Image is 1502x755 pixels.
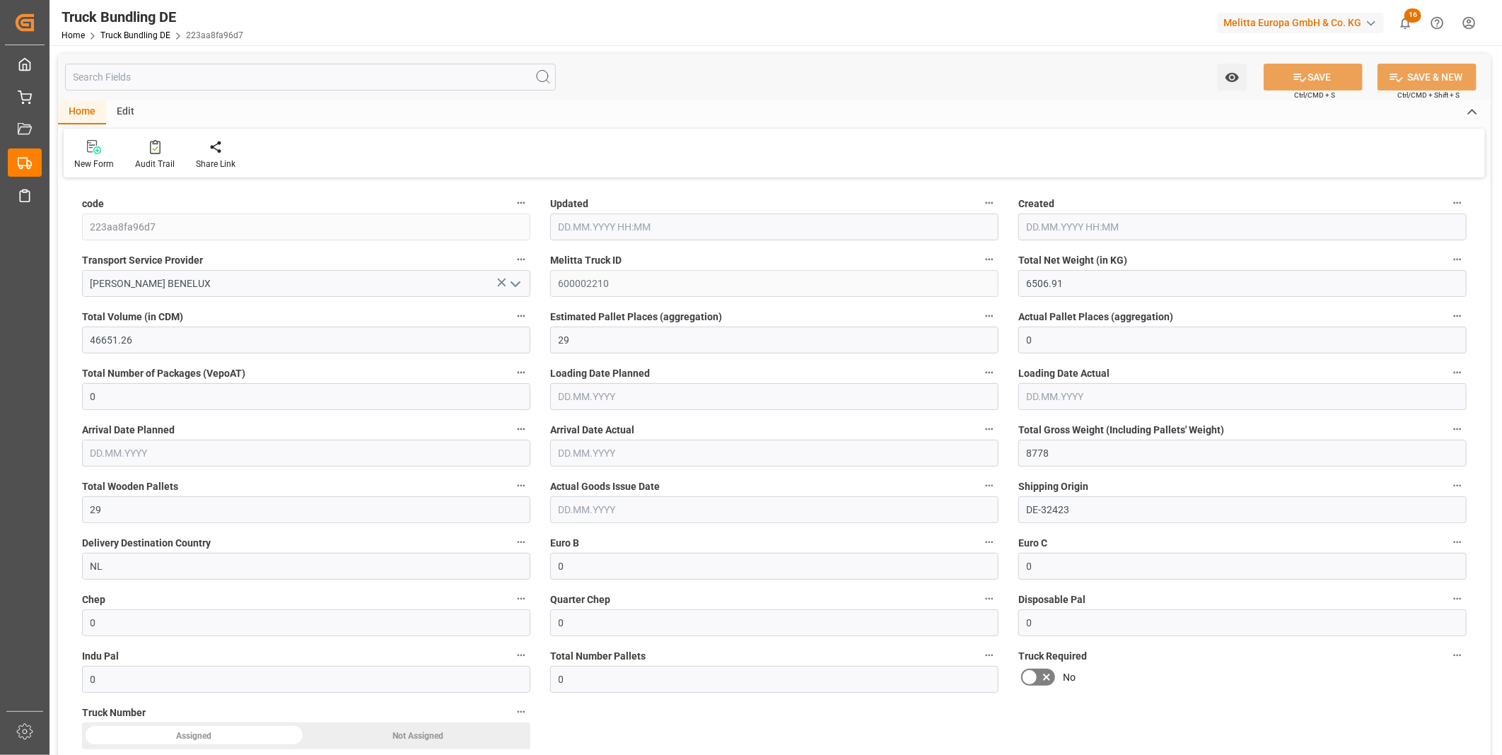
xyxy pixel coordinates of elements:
[82,706,146,720] span: Truck Number
[1018,213,1467,240] input: DD.MM.YYYY HH:MM
[550,197,588,211] span: Updated
[980,590,999,608] button: Quarter Chep
[980,194,999,212] button: Updated
[512,420,530,438] button: Arrival Date Planned
[1018,592,1085,607] span: Disposable Pal
[82,440,530,467] input: DD.MM.YYYY
[1448,194,1467,212] button: Created
[980,420,999,438] button: Arrival Date Actual
[550,383,999,410] input: DD.MM.YYYY
[550,649,646,664] span: Total Number Pallets
[512,250,530,269] button: Transport Service Provider
[74,158,114,170] div: New Form
[1018,197,1054,211] span: Created
[550,253,622,268] span: Melitta Truck ID
[82,479,178,494] span: Total Wooden Pallets
[512,533,530,551] button: Delivery Destination Country
[1421,7,1453,39] button: Help Center
[196,158,235,170] div: Share Link
[1404,8,1421,23] span: 16
[550,592,610,607] span: Quarter Chep
[1294,90,1335,100] span: Ctrl/CMD + S
[1264,64,1363,90] button: SAVE
[1448,250,1467,269] button: Total Net Weight (in KG)
[1448,363,1467,382] button: Loading Date Actual
[550,310,722,324] span: Estimated Pallet Places (aggregation)
[62,6,243,28] div: Truck Bundling DE
[1448,533,1467,551] button: Euro C
[550,536,579,551] span: Euro B
[550,423,634,438] span: Arrival Date Actual
[106,100,145,124] div: Edit
[135,158,175,170] div: Audit Trail
[512,307,530,325] button: Total Volume (in CDM)
[1018,366,1110,381] span: Loading Date Actual
[550,479,660,494] span: Actual Goods Issue Date
[1063,670,1076,685] span: No
[306,722,530,749] div: Not Assigned
[512,476,530,495] button: Total Wooden Pallets
[1218,9,1390,36] button: Melitta Europa GmbH & Co. KG
[980,476,999,495] button: Actual Goods Issue Date
[980,363,999,382] button: Loading Date Planned
[1378,64,1477,90] button: SAVE & NEW
[1218,64,1247,90] button: open menu
[58,100,106,124] div: Home
[512,590,530,608] button: Chep
[980,307,999,325] button: Estimated Pallet Places (aggregation)
[512,646,530,665] button: Indu Pal
[82,253,203,268] span: Transport Service Provider
[1018,383,1467,410] input: DD.MM.YYYY
[82,197,104,211] span: code
[512,703,530,721] button: Truck Number
[1397,90,1460,100] span: Ctrl/CMD + Shift + S
[1448,590,1467,608] button: Disposable Pal
[82,649,119,664] span: Indu Pal
[82,722,306,749] div: Assigned
[550,213,999,240] input: DD.MM.YYYY HH:MM
[980,533,999,551] button: Euro B
[62,30,85,40] a: Home
[65,64,556,90] input: Search Fields
[980,646,999,665] button: Total Number Pallets
[1448,476,1467,495] button: Shipping Origin
[82,423,175,438] span: Arrival Date Planned
[1218,13,1384,33] div: Melitta Europa GmbH & Co. KG
[82,366,245,381] span: Total Number of Packages (VepoAT)
[504,273,525,295] button: open menu
[1018,479,1088,494] span: Shipping Origin
[980,250,999,269] button: Melitta Truck ID
[1448,307,1467,325] button: Actual Pallet Places (aggregation)
[1018,536,1047,551] span: Euro C
[550,440,999,467] input: DD.MM.YYYY
[100,30,170,40] a: Truck Bundling DE
[512,363,530,382] button: Total Number of Packages (VepoAT)
[1018,649,1087,664] span: Truck Required
[1390,7,1421,39] button: show 16 new notifications
[1018,423,1224,438] span: Total Gross Weight (Including Pallets' Weight)
[82,536,211,551] span: Delivery Destination Country
[512,194,530,212] button: code
[550,496,999,523] input: DD.MM.YYYY
[1018,253,1127,268] span: Total Net Weight (in KG)
[82,592,105,607] span: Chep
[550,366,650,381] span: Loading Date Planned
[1448,646,1467,665] button: Truck Required
[1018,310,1173,324] span: Actual Pallet Places (aggregation)
[82,310,183,324] span: Total Volume (in CDM)
[1448,420,1467,438] button: Total Gross Weight (Including Pallets' Weight)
